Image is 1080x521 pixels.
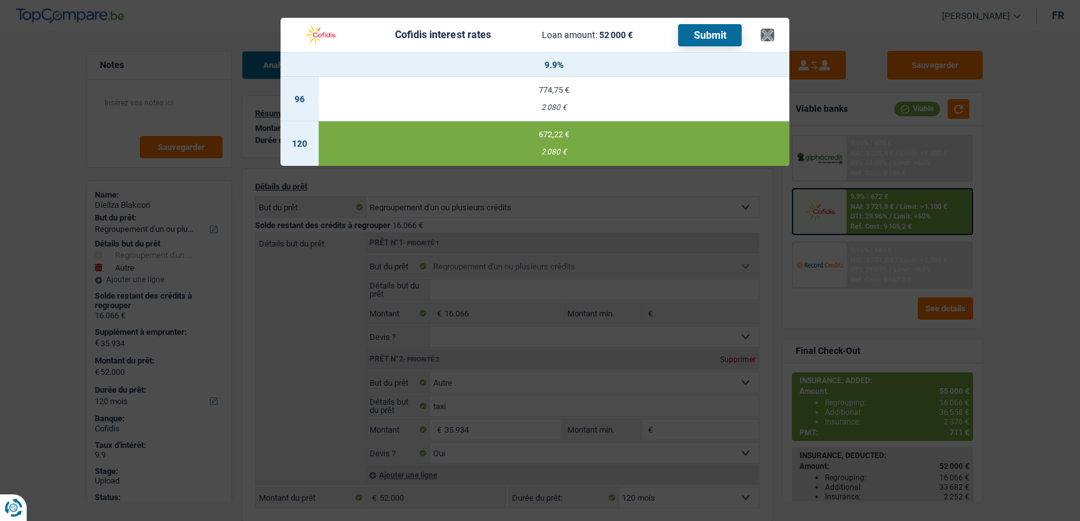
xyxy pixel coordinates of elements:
[395,30,490,40] div: Cofidis interest rates
[542,30,597,40] span: Loan amount:
[319,53,789,77] th: 9.9%
[296,23,344,47] img: Cofidis
[678,24,742,46] button: Submit
[319,130,789,139] div: 672,22 €
[599,30,633,40] span: 52 000 €
[280,77,319,121] td: 96
[319,104,789,112] div: 2 080 €
[319,148,789,156] div: 2 080 €
[280,121,319,166] td: 120
[319,86,789,94] div: 774,75 €
[761,29,774,41] button: ×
